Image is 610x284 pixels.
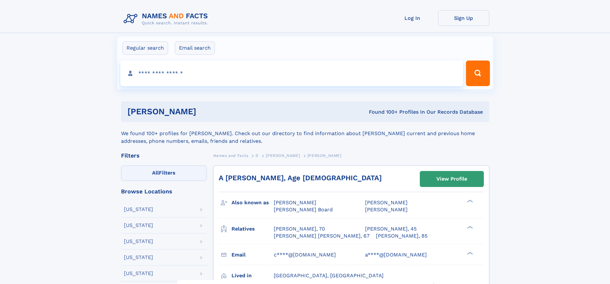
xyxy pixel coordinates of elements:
[219,174,382,182] a: A [PERSON_NAME], Age [DEMOGRAPHIC_DATA]
[376,232,427,239] a: [PERSON_NAME], 85
[266,151,300,159] a: [PERSON_NAME]
[175,41,215,55] label: Email search
[232,197,274,208] h3: Also known as
[282,109,483,116] div: Found 100+ Profiles In Our Records Database
[124,223,153,228] div: [US_STATE]
[365,199,408,206] span: [PERSON_NAME]
[121,166,207,181] label: Filters
[274,207,333,213] span: [PERSON_NAME] Board
[256,153,259,158] span: D
[127,108,283,116] h1: [PERSON_NAME]
[232,249,274,260] h3: Email
[232,270,274,281] h3: Lived in
[152,170,159,176] span: All
[121,189,207,194] div: Browse Locations
[274,232,370,239] a: [PERSON_NAME] [PERSON_NAME], 67
[266,153,300,158] span: [PERSON_NAME]
[436,172,467,186] div: View Profile
[256,151,259,159] a: D
[232,223,274,234] h3: Relatives
[365,207,408,213] span: [PERSON_NAME]
[120,61,463,86] input: search input
[122,41,168,55] label: Regular search
[274,272,384,279] span: [GEOGRAPHIC_DATA], [GEOGRAPHIC_DATA]
[307,153,342,158] span: [PERSON_NAME]
[466,61,490,86] button: Search Button
[420,171,484,187] a: View Profile
[466,251,473,255] div: ❯
[121,153,207,158] div: Filters
[124,239,153,244] div: [US_STATE]
[387,10,438,26] a: Log In
[213,151,248,159] a: Names and Facts
[466,199,473,203] div: ❯
[274,225,325,232] a: [PERSON_NAME], 70
[365,225,417,232] a: [PERSON_NAME], 45
[466,225,473,229] div: ❯
[124,255,153,260] div: [US_STATE]
[121,122,489,145] div: We found 100+ profiles for [PERSON_NAME]. Check out our directory to find information about [PERS...
[274,199,316,206] span: [PERSON_NAME]
[438,10,489,26] a: Sign Up
[124,207,153,212] div: [US_STATE]
[124,271,153,276] div: [US_STATE]
[121,10,213,28] img: Logo Names and Facts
